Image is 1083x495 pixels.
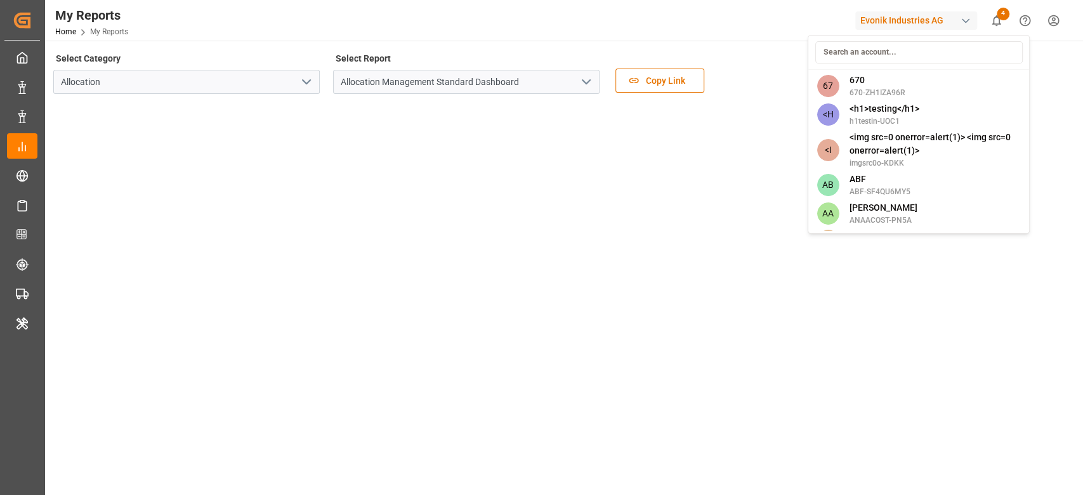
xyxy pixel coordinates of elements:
span: AA [817,230,839,252]
span: ABF [849,173,910,186]
span: ABF-SF4QU6MY5 [849,186,910,197]
span: [PERSON_NAME] [849,201,917,214]
span: 67 [817,75,839,97]
span: <img src=0 onerror=alert(1)> <img src=0 onerror=alert(1)> [849,131,1020,157]
span: h1testin-UOC1 [849,115,919,127]
span: ANAACOST-PN5A [849,214,917,226]
span: 670-ZH1IZA96R [849,87,905,98]
span: <I [817,139,839,161]
input: Search an account... [815,41,1022,63]
span: AA [817,202,839,225]
span: imgsrc0o-KDKK [849,157,1020,169]
span: 670 [849,74,905,87]
span: <h1>testing</h1> [849,102,919,115]
span: <H [817,103,839,126]
span: AB [817,174,839,196]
